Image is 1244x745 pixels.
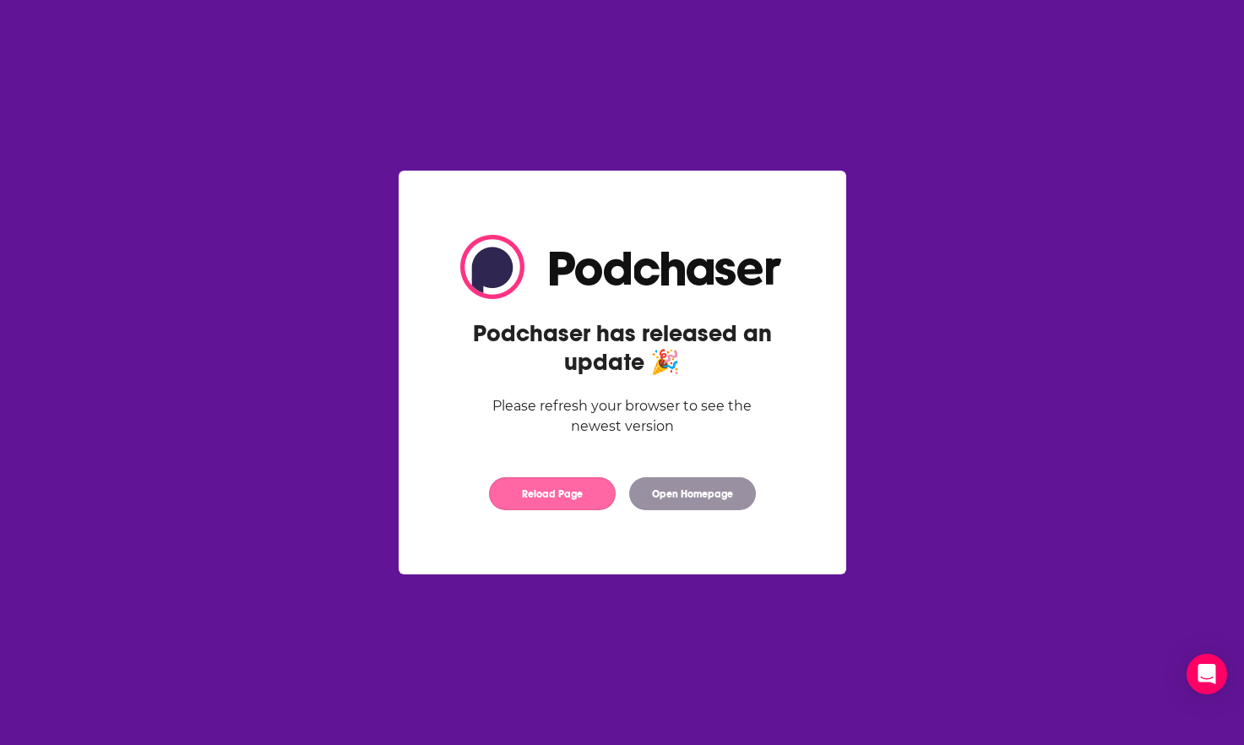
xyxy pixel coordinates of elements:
[460,396,785,437] div: Please refresh your browser to see the newest version
[460,319,785,377] h2: Podchaser has released an update 🎉
[629,477,756,510] button: Open Homepage
[460,235,785,299] img: Logo
[1187,654,1227,694] div: Open Intercom Messenger
[489,477,616,510] button: Reload Page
